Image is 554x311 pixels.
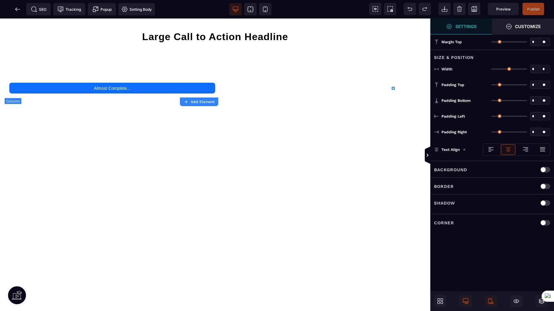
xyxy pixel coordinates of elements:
[496,7,511,11] span: Preview
[88,3,116,15] span: Create Alert Modal
[384,3,396,15] span: Screenshot
[31,6,46,12] span: SEO
[434,166,467,173] p: Background
[441,114,465,119] span: Padding Left
[430,19,492,35] span: Open Style Manager
[485,295,497,307] span: Is Show Mobile
[527,7,540,11] span: Publish
[191,100,215,104] strong: Add Element
[515,24,541,29] strong: Customize
[441,39,462,44] span: Margin Top
[58,6,81,12] span: Tracking
[430,50,554,61] div: Size & Position
[535,295,548,307] span: Open Sub Layers
[438,3,451,15] span: Open Import Webpage
[92,6,112,12] span: Popup
[118,3,155,15] span: Favicon
[441,130,467,135] span: Padding Right
[180,97,218,106] button: Add Element
[94,67,130,72] text: Almost Complete...
[430,146,437,165] span: Toggle Views
[259,3,271,15] span: View mobile
[434,147,460,153] p: Text Align
[441,98,471,103] span: Padding Bottom
[244,3,257,15] span: View tablet
[488,3,519,15] span: Preview
[404,3,416,15] span: Undo
[434,219,454,226] p: Corner
[463,148,466,151] img: loading
[434,295,446,307] span: Open Blocks
[121,6,152,12] span: Setting Body
[11,3,24,15] span: Back
[229,3,242,15] span: View desktop
[459,295,472,307] span: Is Show Desktop
[441,67,452,72] span: Width
[419,3,431,15] span: Redo
[510,295,522,307] span: Cmd Hidden Block
[434,183,454,190] p: Border
[492,19,554,35] span: Open Style Manager
[26,3,51,15] span: Seo meta data
[441,82,464,87] span: Padding Top
[522,3,544,15] span: Save
[9,9,421,27] h1: Large Call to Action Headline
[434,199,455,207] p: Shadow
[453,3,466,15] span: Clear
[53,3,85,15] span: Tracking code
[468,3,480,15] span: Save
[369,3,381,15] span: View components
[455,24,477,29] strong: Settings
